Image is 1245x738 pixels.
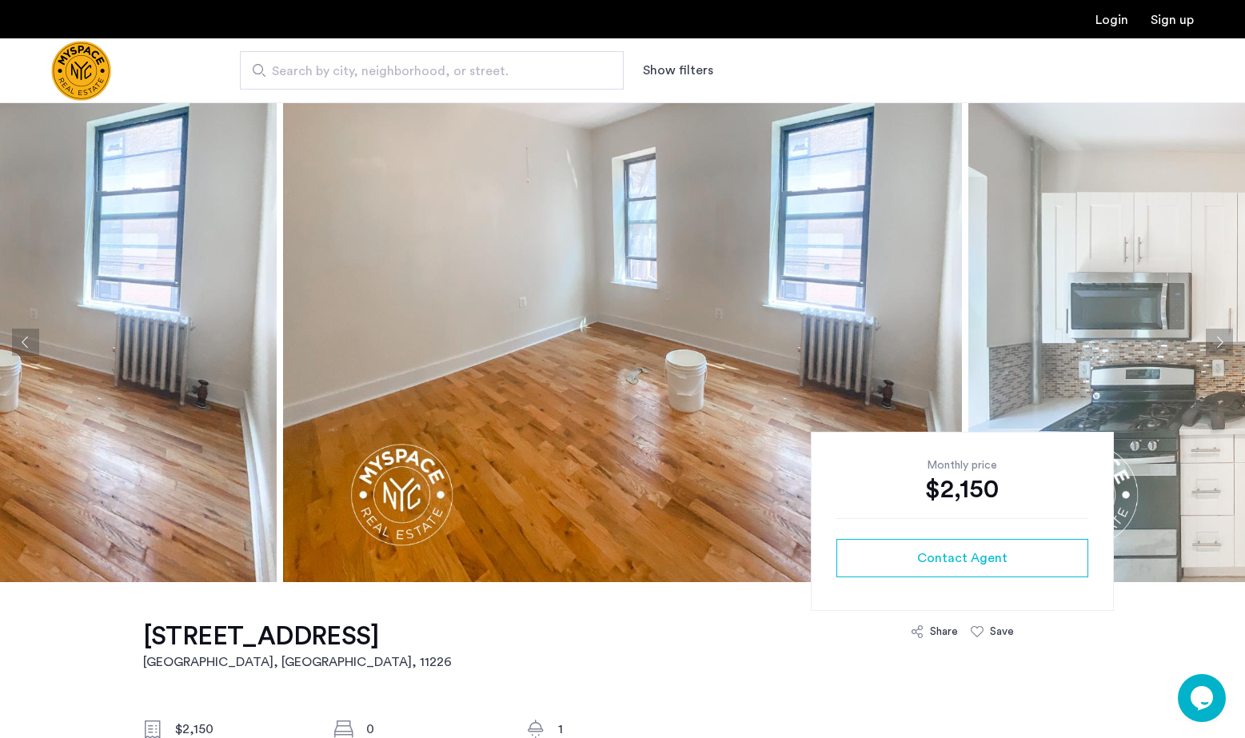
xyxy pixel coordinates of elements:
a: [STREET_ADDRESS][GEOGRAPHIC_DATA], [GEOGRAPHIC_DATA], 11226 [143,620,452,672]
h2: [GEOGRAPHIC_DATA], [GEOGRAPHIC_DATA] , 11226 [143,652,452,672]
div: Share [930,624,958,640]
div: Monthly price [836,457,1088,473]
button: button [836,539,1088,577]
div: $2,150 [836,473,1088,505]
img: logo [51,41,111,101]
span: Contact Agent [917,549,1008,568]
span: Search by city, neighborhood, or street. [272,62,579,81]
button: Previous apartment [12,329,39,356]
a: Registration [1151,14,1194,26]
button: Next apartment [1206,329,1233,356]
a: Login [1095,14,1128,26]
iframe: chat widget [1178,674,1229,722]
a: Cazamio Logo [51,41,111,101]
input: Apartment Search [240,51,624,90]
div: Save [990,624,1014,640]
img: apartment [283,102,962,582]
h1: [STREET_ADDRESS] [143,620,452,652]
button: Show or hide filters [643,61,713,80]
